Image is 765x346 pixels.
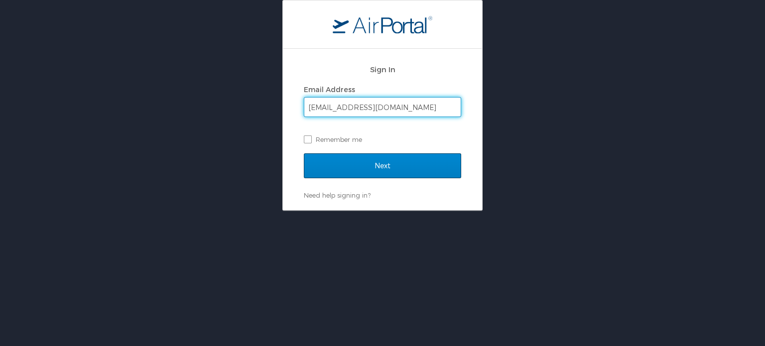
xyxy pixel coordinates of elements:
[304,85,355,94] label: Email Address
[304,64,461,75] h2: Sign In
[304,153,461,178] input: Next
[304,191,371,199] a: Need help signing in?
[304,132,461,147] label: Remember me
[333,15,432,33] img: logo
